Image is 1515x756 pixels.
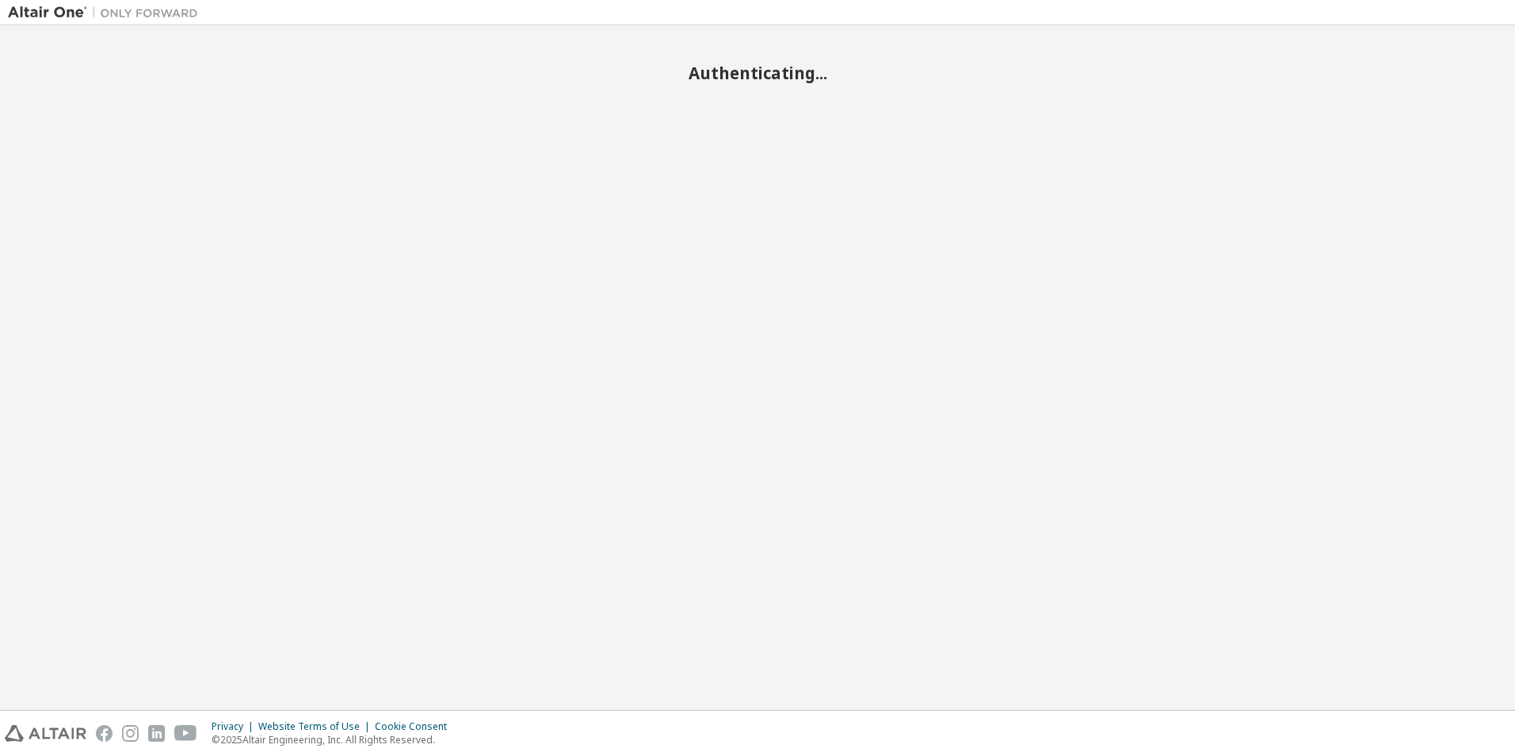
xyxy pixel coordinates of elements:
[8,63,1507,83] h2: Authenticating...
[258,720,375,733] div: Website Terms of Use
[96,725,113,742] img: facebook.svg
[174,725,197,742] img: youtube.svg
[212,733,456,746] p: © 2025 Altair Engineering, Inc. All Rights Reserved.
[5,725,86,742] img: altair_logo.svg
[8,5,206,21] img: Altair One
[375,720,456,733] div: Cookie Consent
[212,720,258,733] div: Privacy
[148,725,165,742] img: linkedin.svg
[122,725,139,742] img: instagram.svg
